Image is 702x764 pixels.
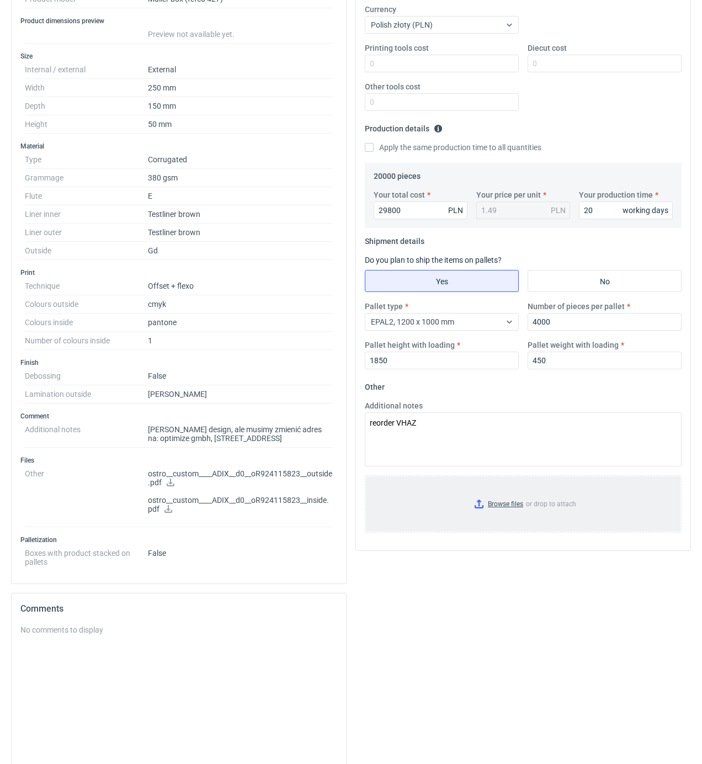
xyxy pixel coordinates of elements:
h3: Palletization [20,535,337,544]
span: Polish złoty (PLN) [371,20,433,29]
dt: Depth [25,97,148,115]
textarea: reorder VHAZ [365,412,682,466]
dt: Type [25,151,148,169]
legend: Production details [365,120,443,133]
h3: Size [20,52,337,61]
dd: Testliner brown [148,205,333,224]
dt: Additional notes [25,421,148,448]
dt: Colours outside [25,295,148,314]
input: 0 [579,201,673,219]
dd: [PERSON_NAME] [148,385,333,404]
dd: 50 mm [148,115,333,134]
dt: Outside [25,242,148,260]
dd: pantone [148,314,333,332]
dt: Number of colours inside [25,332,148,350]
dt: Grammage [25,169,148,187]
dd: False [148,544,333,566]
div: PLN [551,205,566,216]
dd: 1 [148,332,333,350]
dt: Internal / external [25,61,148,79]
label: Pallet weight with loading [528,339,619,351]
label: Currency [365,4,396,15]
label: Printing tools cost [365,43,429,54]
label: Diecut cost [528,43,567,54]
div: No comments to display [20,624,337,635]
legend: Other [365,378,385,391]
span: Preview not available yet. [148,30,235,39]
dd: 250 mm [148,79,333,97]
dd: [PERSON_NAME] design, ale musimy zmienić adres na: optimize gmbh, [STREET_ADDRESS] [148,421,333,448]
legend: 20000 pieces [374,167,421,181]
dd: Gd [148,242,333,260]
dd: Offset + flexo [148,277,333,295]
dd: 380 gsm [148,169,333,187]
h3: Comment [20,412,337,421]
h2: Comments [20,602,337,616]
input: 0 [528,352,682,369]
input: 0 [365,93,519,111]
dt: Debossing [25,367,148,385]
legend: Shipment details [365,232,424,246]
dt: Flute [25,187,148,205]
span: EPAL2, 1200 x 1000 mm [371,317,454,326]
div: PLN [448,205,463,216]
dd: External [148,61,333,79]
input: 0 [365,352,519,369]
label: Do you plan to ship the items on pallets? [365,256,502,264]
label: Number of pieces per pallet [528,301,625,312]
dt: Boxes with product stacked on pallets [25,544,148,566]
dt: Technique [25,277,148,295]
label: Your price per unit [476,189,541,200]
dt: Liner outer [25,224,148,242]
input: 0 [528,313,682,331]
dd: False [148,367,333,385]
dt: Other [25,465,148,527]
p: ostro__custom____ADIX__d0__oR924115823__outside.pdf [148,469,333,488]
div: working days [623,205,668,216]
dd: cmyk [148,295,333,314]
input: 0 [374,201,467,219]
h3: Print [20,268,337,277]
label: Apply the same production time to all quantities [365,142,541,153]
label: Additional notes [365,400,423,411]
p: ostro__custom____ADIX__d0__oR924115823__inside.pdf [148,496,333,514]
h3: Files [20,456,337,465]
dd: Testliner brown [148,224,333,242]
label: Your total cost [374,189,425,200]
h3: Product dimensions preview [20,17,337,25]
dt: Liner inner [25,205,148,224]
input: 0 [365,55,519,72]
dt: Height [25,115,148,134]
dt: Lamination outside [25,385,148,404]
label: or drop to attach [365,476,681,532]
h3: Finish [20,358,337,367]
dd: E [148,187,333,205]
label: Pallet height with loading [365,339,455,351]
dt: Colours inside [25,314,148,332]
label: Pallet type [365,301,403,312]
h3: Material [20,142,337,151]
dt: Width [25,79,148,97]
input: 0 [528,55,682,72]
label: Yes [365,270,519,292]
dd: Corrugated [148,151,333,169]
label: No [528,270,682,292]
label: Your production time [579,189,653,200]
label: Other tools cost [365,81,421,92]
dd: 150 mm [148,97,333,115]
